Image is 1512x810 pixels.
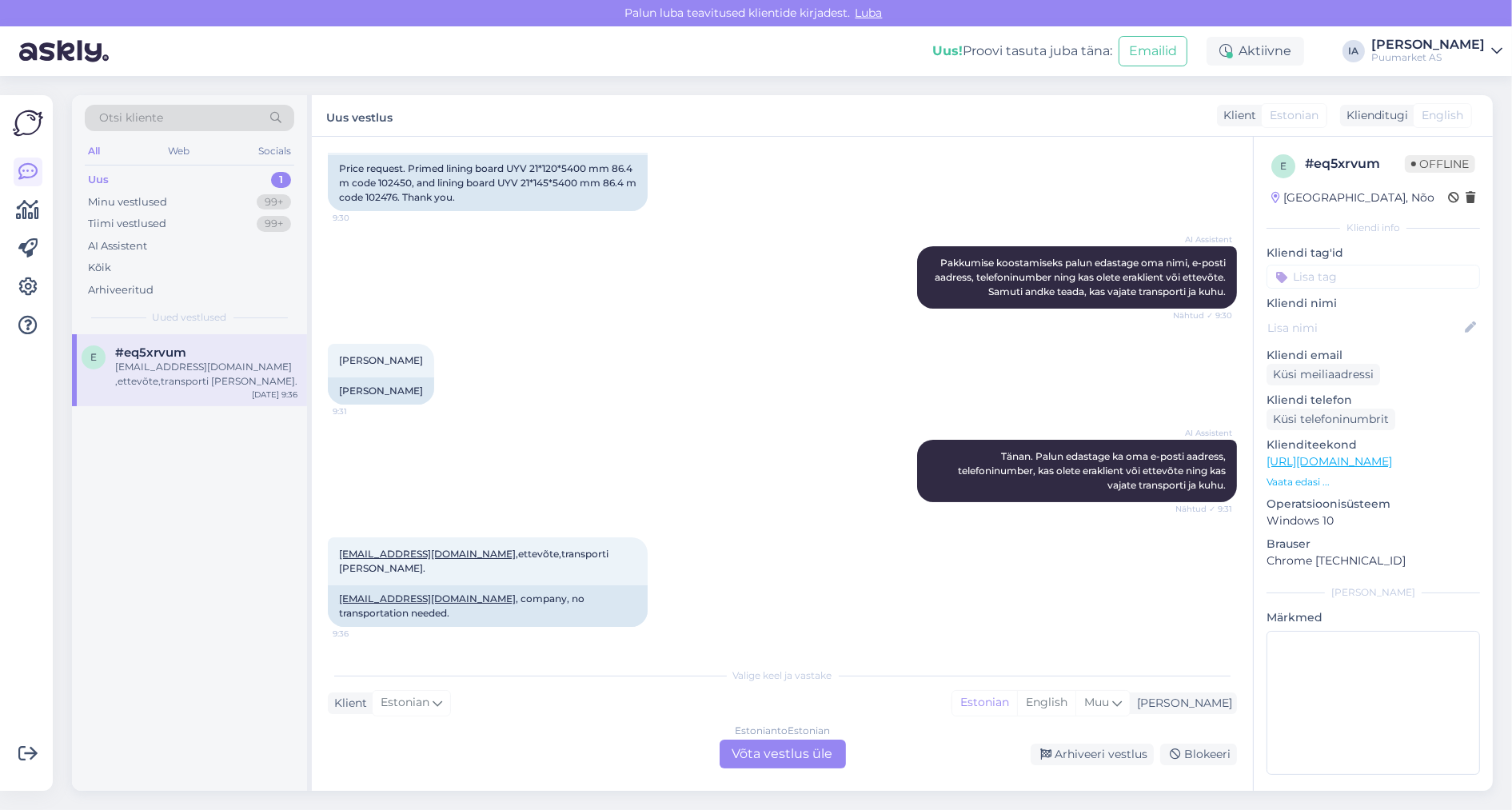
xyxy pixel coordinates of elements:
a: [URL][DOMAIN_NAME] [1267,454,1392,469]
span: 9:36 [333,628,393,640]
span: Otsi kliente [99,110,163,126]
div: Tiimi vestlused [88,216,166,232]
p: Kliendi email [1267,347,1480,364]
div: Võta vestlus üle [720,740,846,768]
div: AI Assistent [88,238,147,254]
div: 1 [271,172,291,188]
div: [PERSON_NAME] [1371,38,1485,51]
div: Web [166,141,193,162]
div: Klienditugi [1340,107,1408,124]
span: e [90,351,97,363]
span: 9:31 [333,405,393,417]
span: Estonian [1270,107,1319,124]
p: Windows 10 [1267,513,1480,529]
div: Estonian to Estonian [735,724,830,738]
div: Küsi meiliaadressi [1267,364,1380,385]
div: Kõik [88,260,111,276]
div: , company, no transportation needed. [328,585,648,627]
div: Price request. Primed lining board UYV 21*120*5400 mm 86.4 m code 102450, and lining board UYV 21... [328,155,648,211]
div: Puumarket AS [1371,51,1485,64]
div: Arhiveeri vestlus [1031,744,1154,765]
div: Blokeeri [1160,744,1237,765]
p: Klienditeekond [1267,437,1480,453]
span: Nähtud ✓ 9:30 [1172,309,1232,321]
b: Uus! [932,43,963,58]
span: Muu [1084,695,1109,709]
p: Märkmed [1267,609,1480,626]
div: Küsi telefoninumbrit [1267,409,1395,430]
input: Lisa tag [1267,265,1480,289]
span: English [1422,107,1463,124]
span: Pakkumise koostamiseks palun edastage oma nimi, e-posti aadress, telefoninumber ning kas olete er... [935,257,1228,297]
div: 99+ [257,194,291,210]
span: Tänan. Palun edastage ka oma e-posti aadress, telefoninumber, kas olete eraklient või ettevõte ni... [958,450,1228,491]
div: IA [1342,40,1365,62]
label: Uus vestlus [326,105,393,126]
input: Lisa nimi [1267,319,1462,337]
div: Kliendi info [1267,221,1480,235]
span: ,ettevõte,transporti [PERSON_NAME]. [339,548,611,574]
span: Uued vestlused [153,310,227,325]
span: [PERSON_NAME] [339,354,423,366]
div: Socials [255,141,294,162]
span: AI Assistent [1172,233,1232,245]
p: Operatsioonisüsteem [1267,496,1480,513]
div: [DATE] 9:36 [252,389,297,401]
a: [EMAIL_ADDRESS][DOMAIN_NAME] [339,548,516,560]
div: Uus [88,172,109,188]
div: Klient [328,695,367,712]
div: [PERSON_NAME] [1267,585,1480,600]
img: Askly Logo [13,108,43,138]
div: Proovi tasuta juba täna: [932,42,1112,61]
div: Valige keel ja vastake [328,668,1237,683]
div: [PERSON_NAME] [1131,695,1232,712]
p: Kliendi tag'id [1267,245,1480,261]
div: English [1017,691,1075,715]
span: Offline [1405,155,1475,173]
div: 99+ [257,216,291,232]
div: Estonian [952,691,1017,715]
div: Aktiivne [1207,37,1304,66]
span: Nähtud ✓ 9:31 [1172,503,1232,515]
p: Chrome [TECHNICAL_ID] [1267,553,1480,569]
a: [EMAIL_ADDRESS][DOMAIN_NAME] [339,593,516,605]
span: AI Assistent [1172,427,1232,439]
div: [PERSON_NAME] [328,377,434,405]
span: e [1280,160,1287,172]
p: Brauser [1267,536,1480,553]
div: Arhiveeritud [88,282,154,298]
p: Vaata edasi ... [1267,475,1480,489]
a: [PERSON_NAME]Puumarket AS [1371,38,1502,64]
div: [EMAIL_ADDRESS][DOMAIN_NAME] ,ettevõte,transporti [PERSON_NAME]. [115,360,297,389]
div: All [85,141,103,162]
div: [GEOGRAPHIC_DATA], Nõo [1271,190,1434,206]
div: Klient [1217,107,1256,124]
p: Kliendi nimi [1267,295,1480,312]
span: #eq5xrvum [115,345,186,360]
span: Luba [851,6,888,20]
span: Estonian [381,694,429,712]
button: Emailid [1119,36,1187,66]
div: Minu vestlused [88,194,167,210]
div: # eq5xrvum [1305,154,1405,174]
span: 9:30 [333,212,393,224]
p: Kliendi telefon [1267,392,1480,409]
